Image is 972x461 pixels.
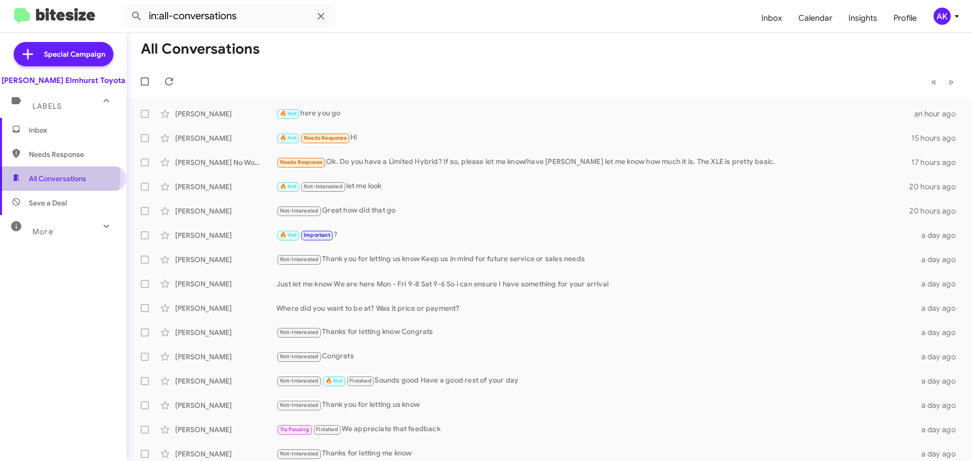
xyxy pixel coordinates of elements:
span: Finished [316,426,338,433]
span: Not-Interested [280,450,319,457]
a: Special Campaign [14,42,113,66]
div: Thanks for letting me know [276,448,915,459]
div: 15 hours ago [911,133,964,143]
span: All Conversations [29,174,86,184]
span: Not-Interested [280,329,319,336]
span: 🔥 Hot [280,110,297,117]
div: Thank you for letting us know [276,399,915,411]
button: Previous [925,71,943,92]
div: a day ago [915,352,964,362]
div: [PERSON_NAME] Elmhurst Toyota [2,75,125,86]
div: Thank you for letting us know Keep us in mind for future service or sales needs [276,254,915,265]
div: Just let me know We are here Mon - Fri 9-8 Sat 9-6 So i can ensure I have something for your arrival [276,279,915,289]
div: Hi [276,132,911,144]
span: Inbox [29,125,115,135]
div: [PERSON_NAME] [175,279,276,289]
span: Needs Response [29,149,115,159]
div: 20 hours ago [909,182,964,192]
div: a day ago [915,255,964,265]
span: « [931,75,937,88]
div: [PERSON_NAME] [175,449,276,459]
a: Calendar [790,4,840,33]
span: » [948,75,954,88]
span: Needs Response [280,159,323,165]
span: 🔥 Hot [280,183,297,190]
a: Inbox [753,4,790,33]
span: More [32,227,53,236]
span: Labels [32,102,62,111]
div: [PERSON_NAME] [175,400,276,410]
div: [PERSON_NAME] [175,303,276,313]
span: Not-Interested [280,402,319,408]
div: here you go [276,108,914,119]
span: Not-Interested [304,183,343,190]
button: Next [942,71,960,92]
div: Sounds good Have a good rest of your day [276,375,915,387]
span: Not-Interested [280,378,319,384]
div: [PERSON_NAME] [175,425,276,435]
div: a day ago [915,425,964,435]
div: AK [934,8,951,25]
div: a day ago [915,376,964,386]
span: Important [304,232,330,238]
div: Congrats [276,351,915,362]
span: Finished [349,378,372,384]
span: 🔥 Hot [280,232,297,238]
button: AK [925,8,961,25]
div: a day ago [915,327,964,338]
div: [PERSON_NAME] [175,376,276,386]
div: an hour ago [914,109,964,119]
div: a day ago [915,230,964,240]
div: 17 hours ago [911,157,964,167]
div: [PERSON_NAME] [175,327,276,338]
h1: All Conversations [141,41,260,57]
div: [PERSON_NAME] [175,109,276,119]
div: Thanks for letting know Congrats [276,326,915,338]
div: Where did you want to be at? Was it price or payment? [276,303,915,313]
div: [PERSON_NAME] [175,182,276,192]
span: Save a Deal [29,198,67,208]
span: Special Campaign [44,49,105,59]
span: Not-Interested [280,207,319,214]
div: ? [276,229,915,241]
div: 20 hours ago [909,206,964,216]
div: a day ago [915,279,964,289]
div: Great how did that go [276,205,909,217]
span: 🔥 Hot [326,378,343,384]
div: [PERSON_NAME] [175,255,276,265]
span: Not-Interested [280,256,319,263]
div: a day ago [915,400,964,410]
div: We appreciate that feedback [276,424,915,435]
span: Try Pausing [280,426,309,433]
span: 🔥 Hot [280,135,297,141]
div: [PERSON_NAME] [175,206,276,216]
nav: Page navigation example [925,71,960,92]
div: Ok. Do you have a Limited Hybrid? If so, please let me know/have [PERSON_NAME] let me know how mu... [276,156,911,168]
div: [PERSON_NAME] [175,230,276,240]
div: [PERSON_NAME] [175,352,276,362]
input: Search [123,4,335,28]
span: Needs Response [304,135,347,141]
a: Profile [885,4,925,33]
div: let me look [276,181,909,192]
div: a day ago [915,303,964,313]
div: [PERSON_NAME] [175,133,276,143]
div: [PERSON_NAME] No Worries [175,157,276,167]
a: Insights [840,4,885,33]
div: a day ago [915,449,964,459]
span: Not-Interested [280,353,319,360]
